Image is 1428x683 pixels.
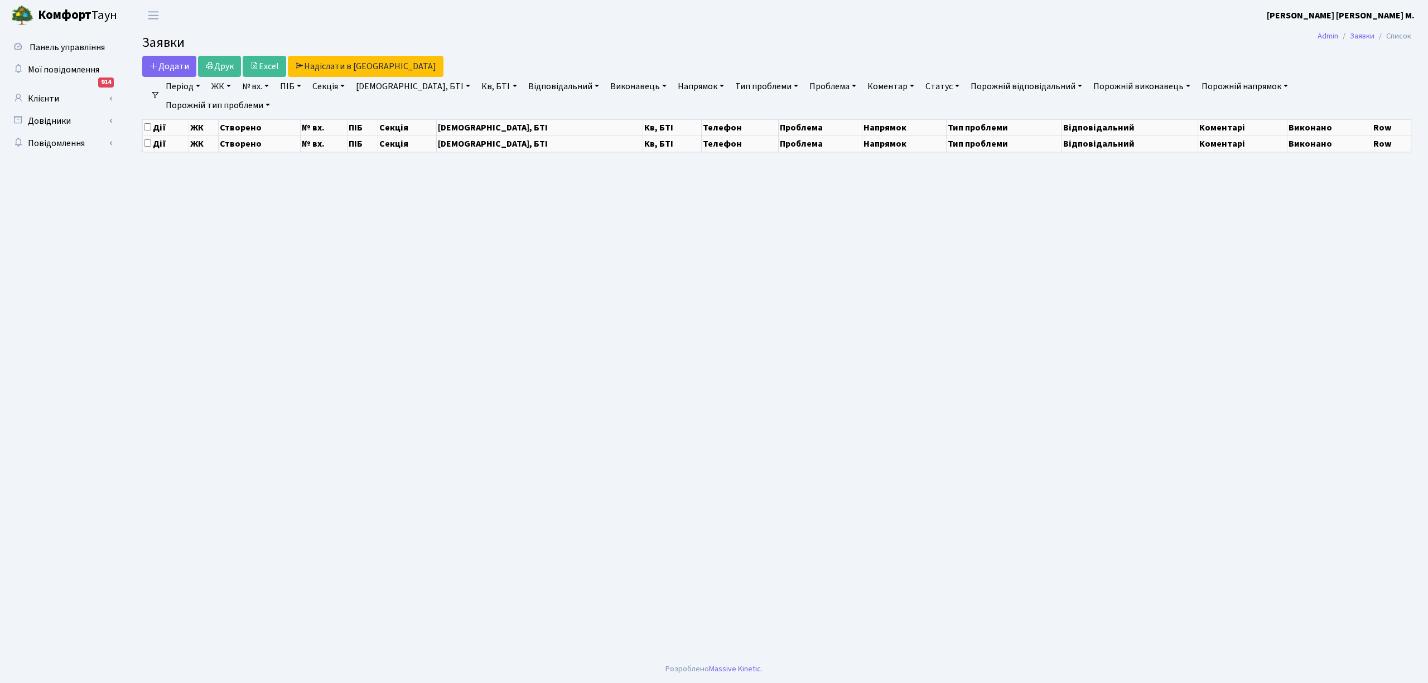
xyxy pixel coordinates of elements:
a: Довідники [6,110,117,132]
th: [DEMOGRAPHIC_DATA], БТІ [436,135,643,152]
a: № вх. [238,77,273,96]
a: [PERSON_NAME] [PERSON_NAME] М. [1267,9,1415,22]
th: Напрямок [862,119,946,135]
th: Проблема [778,119,862,135]
a: Напрямок [673,77,729,96]
th: Виконано [1287,135,1372,152]
th: Створено [218,119,300,135]
th: ЖК [189,119,218,135]
li: Список [1374,30,1411,42]
a: Проблема [805,77,861,96]
th: Коментарі [1198,119,1287,135]
th: Проблема [778,135,862,152]
a: Секція [308,77,349,96]
a: Клієнти [6,88,117,110]
a: Тип проблеми [731,77,803,96]
a: [DEMOGRAPHIC_DATA], БТІ [351,77,475,96]
a: Надіслати в [GEOGRAPHIC_DATA] [288,56,443,77]
a: Порожній напрямок [1197,77,1292,96]
a: Повідомлення [6,132,117,154]
th: ЖК [189,135,218,152]
a: Admin [1318,30,1338,42]
th: Напрямок [862,135,946,152]
th: Тип проблеми [946,119,1062,135]
a: Виконавець [606,77,671,96]
div: Розроблено . [665,663,763,675]
th: Дії [143,119,189,135]
th: [DEMOGRAPHIC_DATA], БТІ [436,119,643,135]
a: ЖК [207,77,235,96]
a: Мої повідомлення914 [6,59,117,81]
a: Кв, БТІ [477,77,521,96]
span: Панель управління [30,41,105,54]
b: Комфорт [38,6,91,24]
a: Massive Kinetic [709,663,761,675]
span: Додати [149,60,189,72]
th: Row [1372,135,1411,152]
a: Порожній виконавець [1089,77,1195,96]
a: Коментар [863,77,919,96]
a: Друк [198,56,241,77]
th: Телефон [702,119,779,135]
a: Статус [921,77,964,96]
th: ПІБ [348,135,378,152]
th: Тип проблеми [946,135,1062,152]
a: Відповідальний [524,77,604,96]
th: Відповідальний [1062,119,1198,135]
th: № вх. [300,119,347,135]
th: Дії [143,135,189,152]
th: Row [1372,119,1411,135]
img: logo.png [11,4,33,27]
div: 914 [98,77,114,88]
th: Кв, БТІ [643,119,702,135]
a: Порожній відповідальний [966,77,1087,96]
th: Відповідальний [1062,135,1198,152]
th: № вх. [300,135,347,152]
th: Секція [378,135,437,152]
span: Заявки [142,33,185,52]
a: Порожній тип проблеми [161,96,274,115]
th: ПІБ [348,119,378,135]
button: Переключити навігацію [139,6,167,25]
th: Кв, БТІ [643,135,702,152]
a: Панель управління [6,36,117,59]
th: Створено [218,135,300,152]
span: Мої повідомлення [28,64,99,76]
nav: breadcrumb [1301,25,1428,48]
th: Виконано [1287,119,1372,135]
th: Секція [378,119,437,135]
a: Період [161,77,205,96]
span: Таун [38,6,117,25]
a: Excel [243,56,286,77]
th: Коментарі [1198,135,1287,152]
a: Додати [142,56,196,77]
a: Заявки [1350,30,1374,42]
a: ПІБ [276,77,306,96]
th: Телефон [702,135,779,152]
